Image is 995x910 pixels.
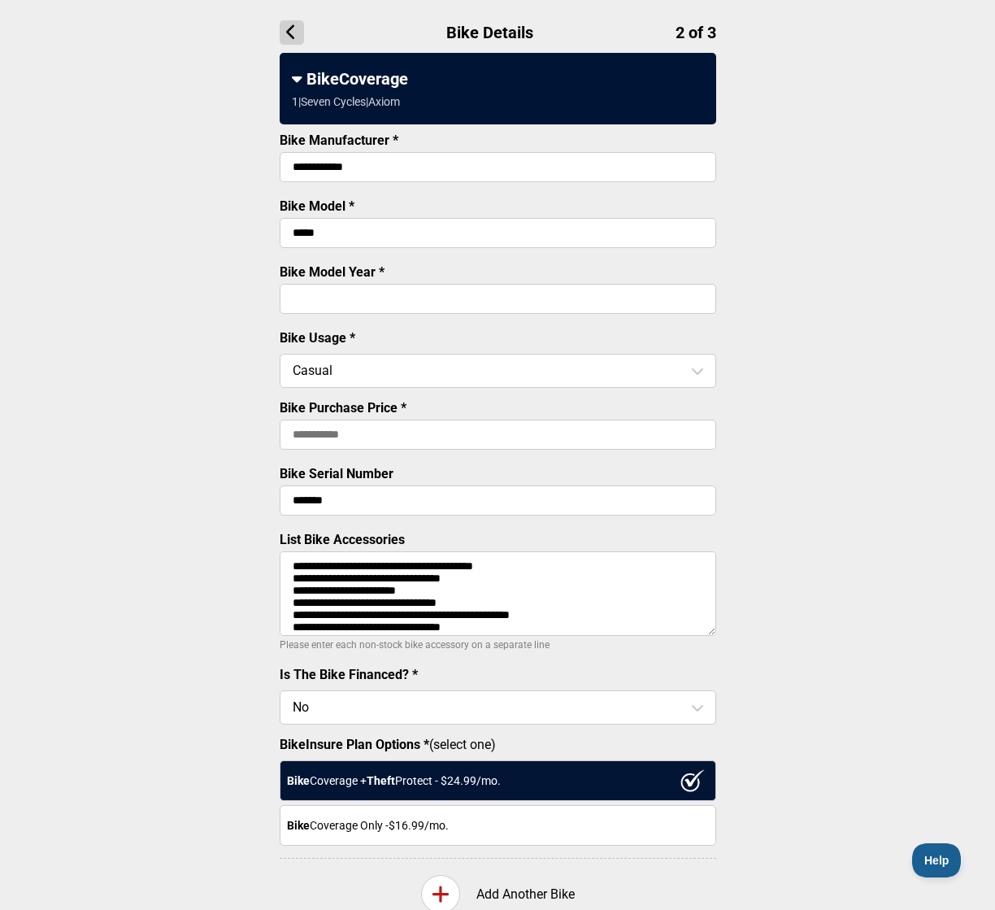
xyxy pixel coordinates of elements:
h1: Bike Details [280,20,716,45]
label: (select one) [280,737,716,752]
label: Bike Model * [280,198,354,214]
label: Bike Model Year * [280,264,385,280]
label: Bike Manufacturer * [280,133,398,148]
strong: BikeInsure Plan Options * [280,737,429,752]
div: 1 | Seven Cycles | Axiom [292,95,400,108]
iframe: Toggle Customer Support [912,843,962,877]
label: Is The Bike Financed? * [280,667,418,682]
label: Bike Usage * [280,330,355,346]
label: Bike Purchase Price * [280,400,406,416]
label: Bike Serial Number [280,466,393,481]
div: BikeCoverage [292,69,704,89]
label: List Bike Accessories [280,532,405,547]
div: Coverage + Protect - $ 24.99 /mo. [280,760,716,801]
span: 2 of 3 [676,23,716,42]
p: Please enter each non-stock bike accessory on a separate line [280,635,716,655]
